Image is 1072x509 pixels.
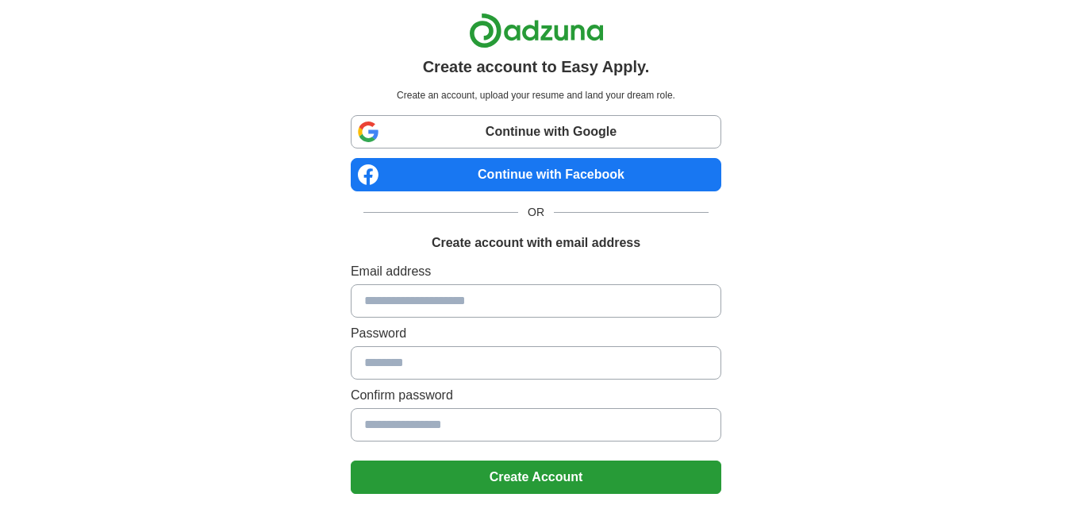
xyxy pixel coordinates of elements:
[351,262,721,281] label: Email address
[518,204,554,221] span: OR
[423,55,650,79] h1: Create account to Easy Apply.
[351,158,721,191] a: Continue with Facebook
[351,386,721,405] label: Confirm password
[354,88,718,102] p: Create an account, upload your resume and land your dream role.
[351,115,721,148] a: Continue with Google
[351,461,721,494] button: Create Account
[432,233,640,253] h1: Create account with email address
[351,324,721,343] label: Password
[469,13,604,48] img: Adzuna logo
